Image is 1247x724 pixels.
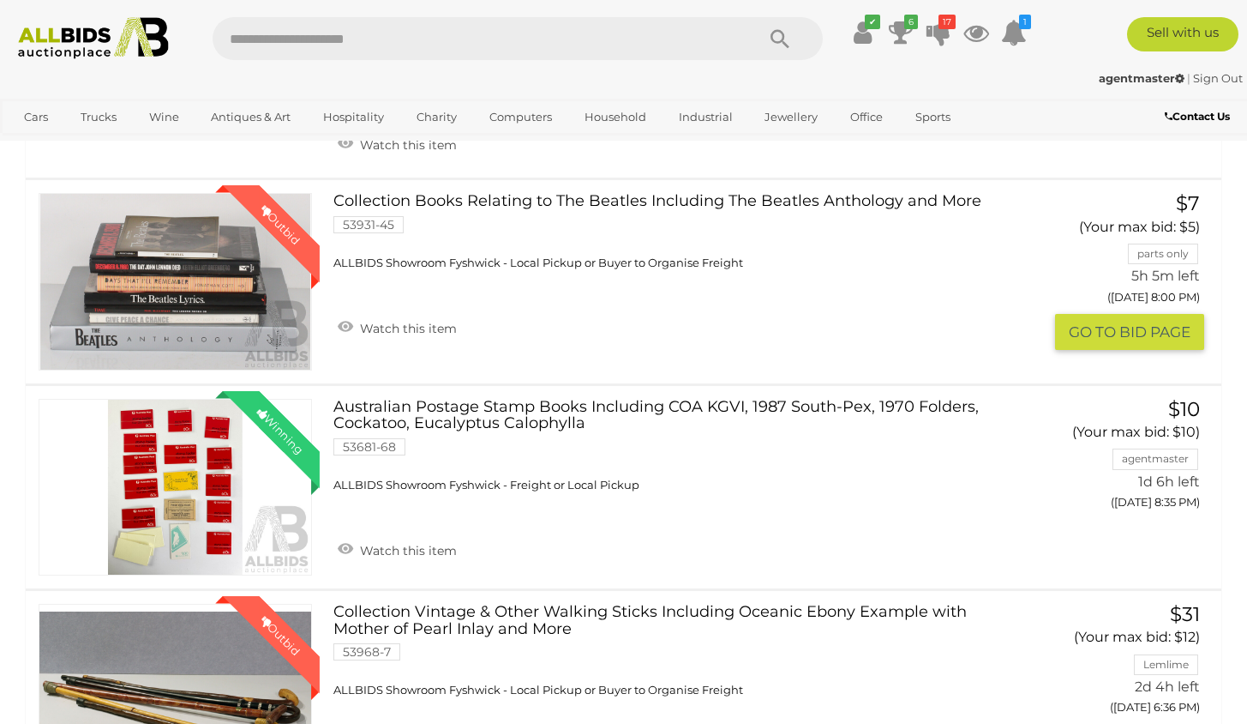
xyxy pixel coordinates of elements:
a: [GEOGRAPHIC_DATA] [13,131,157,160]
a: Jewellery [753,103,829,131]
a: Computers [478,103,563,131]
a: Charity [405,103,468,131]
span: $7 [1176,191,1200,215]
img: Allbids.com.au [9,17,177,59]
a: Outbid [39,193,312,370]
a: Winning [39,399,312,576]
span: Watch this item [356,543,457,558]
a: Trucks [69,103,128,131]
a: agentmaster [1099,71,1187,85]
button: Search [737,17,823,60]
a: Office [839,103,894,131]
i: 17 [938,15,956,29]
div: Outbid [241,186,320,265]
a: Hospitality [312,103,395,131]
a: 6 [888,17,914,48]
a: Collection Vintage & Other Walking Sticks Including Oceanic Ebony Example with Mother of Pearl In... [346,604,1010,698]
a: $7 (Your max bid: $5) parts only 5h 5m left ([DATE] 8:00 PM) GO TO BID PAGE [1035,193,1205,350]
a: Sell with us [1127,17,1239,51]
a: Sports [904,103,962,131]
a: $31 (Your max bid: $12) Lemlime 2d 4h left ([DATE] 6:36 PM) [1035,604,1205,724]
a: Collection Books Relating to The Beatles Including The Beatles Anthology and More 53931-45 ALLBID... [346,193,1010,270]
a: $10 (Your max bid: $10) agentmaster 1d 6h left ([DATE] 8:35 PM) [1035,399,1205,519]
div: Outbid [241,596,320,675]
a: Contact Us [1165,107,1234,126]
a: Antiques & Art [200,103,302,131]
a: Industrial [668,103,744,131]
i: 6 [904,15,918,29]
i: ✔ [865,15,880,29]
a: 1 [1001,17,1027,48]
a: Australian Postage Stamp Books Including COA KGVI, 1987 South-Pex, 1970 Folders, Cockatoo, Eucaly... [346,399,1010,493]
button: GO TO BID PAGE [1055,314,1204,351]
i: 1 [1019,15,1031,29]
a: Household [573,103,657,131]
span: Watch this item [356,321,457,336]
a: Watch this item [333,130,461,156]
strong: agentmaster [1099,71,1184,85]
span: $31 [1170,602,1200,626]
span: $10 [1168,397,1200,421]
span: Watch this item [356,137,457,153]
b: Contact Us [1165,110,1230,123]
span: | [1187,71,1190,85]
div: Winning [241,391,320,470]
a: Watch this item [333,536,461,562]
a: Cars [13,103,59,131]
a: ✔ [850,17,876,48]
a: 17 [926,17,951,48]
a: Sign Out [1193,71,1243,85]
a: Watch this item [333,314,461,340]
a: Wine [138,103,190,131]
